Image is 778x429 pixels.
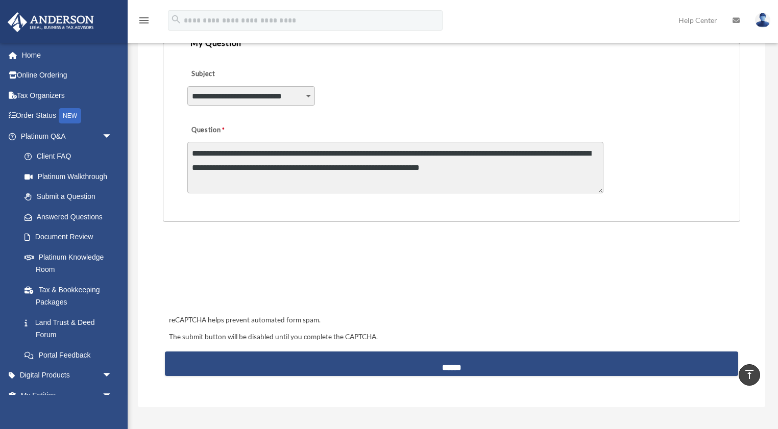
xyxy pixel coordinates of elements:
label: Question [187,123,266,137]
a: Digital Productsarrow_drop_down [7,365,128,386]
a: Home [7,45,128,65]
a: Tax & Bookkeeping Packages [14,280,128,312]
i: menu [138,14,150,27]
a: Document Review [14,227,128,247]
img: Anderson Advisors Platinum Portal [5,12,97,32]
a: Platinum Walkthrough [14,166,128,187]
a: Portal Feedback [14,345,128,365]
a: Tax Organizers [7,85,128,106]
div: The submit button will be disabled until you complete the CAPTCHA. [165,331,738,343]
a: Platinum Knowledge Room [14,247,128,280]
label: Subject [187,67,284,82]
span: arrow_drop_down [102,365,123,386]
span: arrow_drop_down [102,126,123,147]
a: Order StatusNEW [7,106,128,127]
i: vertical_align_top [743,368,756,381]
a: My Entitiesarrow_drop_down [7,385,128,406]
a: Online Ordering [7,65,128,86]
a: Answered Questions [14,207,128,227]
a: Submit a Question [14,187,123,207]
iframe: reCAPTCHA [166,254,321,293]
a: menu [138,18,150,27]
span: arrow_drop_down [102,385,123,406]
a: vertical_align_top [739,364,760,386]
div: reCAPTCHA helps prevent automated form spam. [165,314,738,326]
i: search [171,14,182,25]
div: NEW [59,108,81,123]
a: Platinum Q&Aarrow_drop_down [7,126,128,146]
a: Client FAQ [14,146,128,167]
a: Land Trust & Deed Forum [14,312,128,345]
img: User Pic [755,13,770,28]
